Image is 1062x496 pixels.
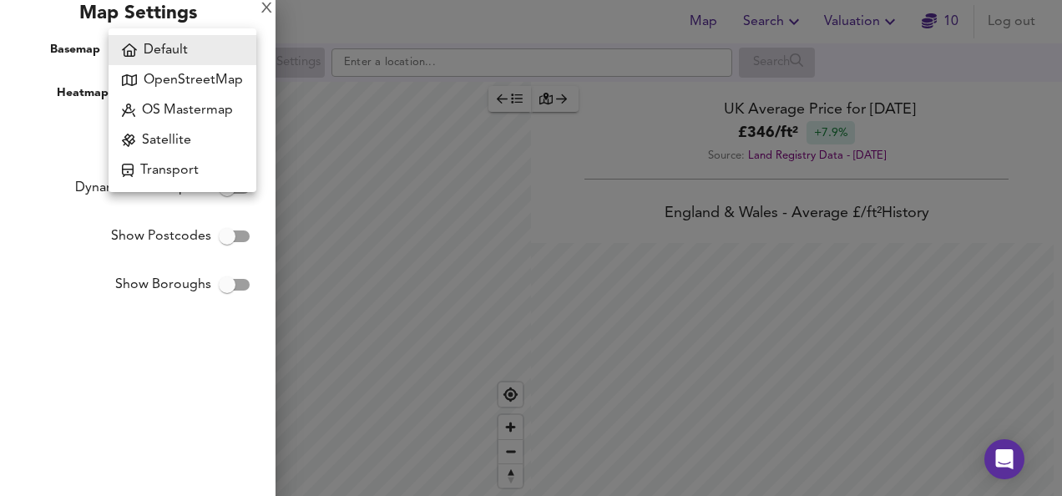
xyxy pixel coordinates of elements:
[109,95,256,125] li: OS Mastermap
[984,439,1024,479] div: Open Intercom Messenger
[109,65,256,95] li: OpenStreetMap
[109,155,256,185] li: Transport
[109,35,256,65] li: Default
[109,125,256,155] li: Satellite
